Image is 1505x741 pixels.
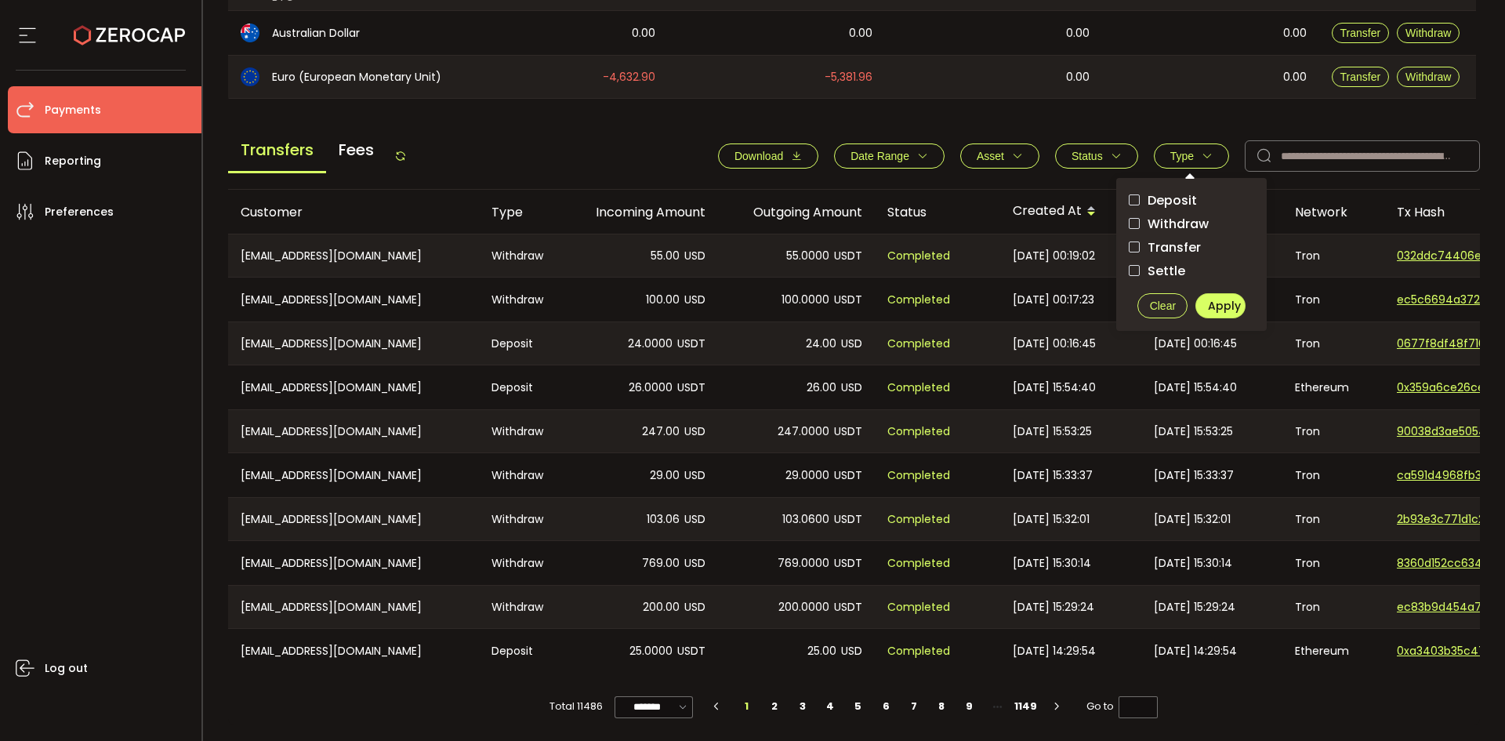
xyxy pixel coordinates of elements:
div: [EMAIL_ADDRESS][DOMAIN_NAME] [228,410,479,452]
span: Completed [887,335,950,353]
li: 8 [927,696,956,717]
span: USDT [834,291,862,309]
span: Completed [887,510,950,529]
div: [EMAIL_ADDRESS][DOMAIN_NAME] [228,453,479,497]
span: [DATE] 15:33:37 [1013,467,1093,485]
span: 103.06 [647,510,680,529]
span: Completed [887,642,950,660]
span: [DATE] 15:30:14 [1013,554,1091,572]
span: 26.00 [807,379,836,397]
span: [DATE] 00:16:45 [1154,335,1237,353]
span: USDT [834,467,862,485]
span: 25.0000 [629,642,673,660]
div: checkbox-group [1129,191,1254,281]
div: Withdraw [479,541,561,585]
button: Download [718,143,818,169]
span: 200.00 [643,598,680,616]
span: USD [684,467,705,485]
span: Completed [887,467,950,485]
span: 25.00 [807,642,836,660]
span: Withdraw [1405,71,1451,83]
span: Completed [887,291,950,309]
span: [DATE] 15:32:01 [1013,510,1090,529]
li: 5 [844,696,872,717]
span: Transfer [1140,240,1201,255]
span: Log out [45,657,88,680]
span: 26.0000 [629,379,673,397]
div: [EMAIL_ADDRESS][DOMAIN_NAME] [228,629,479,673]
li: 9 [956,696,984,717]
div: [EMAIL_ADDRESS][DOMAIN_NAME] [228,234,479,277]
span: Asset [977,150,1004,162]
div: Ethereum [1282,629,1384,673]
span: 200.0000 [778,598,829,616]
span: Withdraw [1140,216,1209,231]
span: Apply [1208,298,1241,314]
span: [DATE] 15:29:24 [1154,598,1235,616]
div: Type [479,203,561,221]
li: 4 [816,696,844,717]
button: Status [1055,143,1138,169]
span: Payments [45,99,101,122]
div: Tron [1282,410,1384,452]
span: 0.00 [849,24,872,42]
span: Completed [887,554,950,572]
span: USD [841,379,862,397]
span: 0.00 [1066,68,1090,86]
span: Completed [887,247,950,265]
span: Date Range [850,150,909,162]
div: Incoming Amount [561,203,718,221]
span: 103.0600 [782,510,829,529]
div: [EMAIL_ADDRESS][DOMAIN_NAME] [228,498,479,540]
span: USD [684,423,705,441]
span: 29.0000 [785,467,829,485]
button: Type [1154,143,1229,169]
span: USDT [834,247,862,265]
span: Deposit [1140,193,1197,208]
span: USDT [677,642,705,660]
span: 100.0000 [782,291,829,309]
span: [DATE] 15:54:40 [1013,379,1096,397]
div: [EMAIL_ADDRESS][DOMAIN_NAME] [228,541,479,585]
button: Apply [1195,293,1246,318]
span: [DATE] 15:30:14 [1154,554,1232,572]
div: Tron [1282,498,1384,540]
div: Tron [1282,453,1384,497]
span: Preferences [45,201,114,223]
span: 100.00 [646,291,680,309]
div: Network [1282,203,1384,221]
span: USD [684,598,705,616]
span: 24.0000 [628,335,673,353]
button: Withdraw [1397,23,1460,43]
div: Customer [228,203,479,221]
span: [DATE] 15:29:24 [1013,598,1094,616]
span: USD [684,510,705,529]
div: Withdraw [479,586,561,628]
button: Clear [1137,293,1188,318]
span: Completed [887,379,950,397]
span: Type [1170,150,1194,162]
li: 3 [789,696,817,717]
li: 1149 [1011,696,1040,717]
li: 2 [760,696,789,717]
div: [EMAIL_ADDRESS][DOMAIN_NAME] [228,365,479,409]
div: Tron [1282,278,1384,321]
span: 0.00 [1283,68,1307,86]
li: 1 [733,696,761,717]
div: [EMAIL_ADDRESS][DOMAIN_NAME] [228,322,479,365]
button: Transfer [1332,67,1390,87]
span: [DATE] 00:16:45 [1013,335,1096,353]
span: [DATE] 15:32:01 [1154,510,1231,529]
div: [EMAIL_ADDRESS][DOMAIN_NAME] [228,586,479,628]
button: Date Range [834,143,945,169]
span: Status [1072,150,1103,162]
span: USDT [834,510,862,529]
div: Tron [1282,586,1384,628]
div: Withdraw [479,234,561,277]
span: [DATE] 15:53:25 [1154,423,1233,441]
span: 769.0000 [778,554,829,572]
span: [DATE] 14:29:54 [1013,642,1096,660]
span: Clear [1150,300,1176,312]
span: 55.0000 [786,247,829,265]
li: 6 [872,696,900,717]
